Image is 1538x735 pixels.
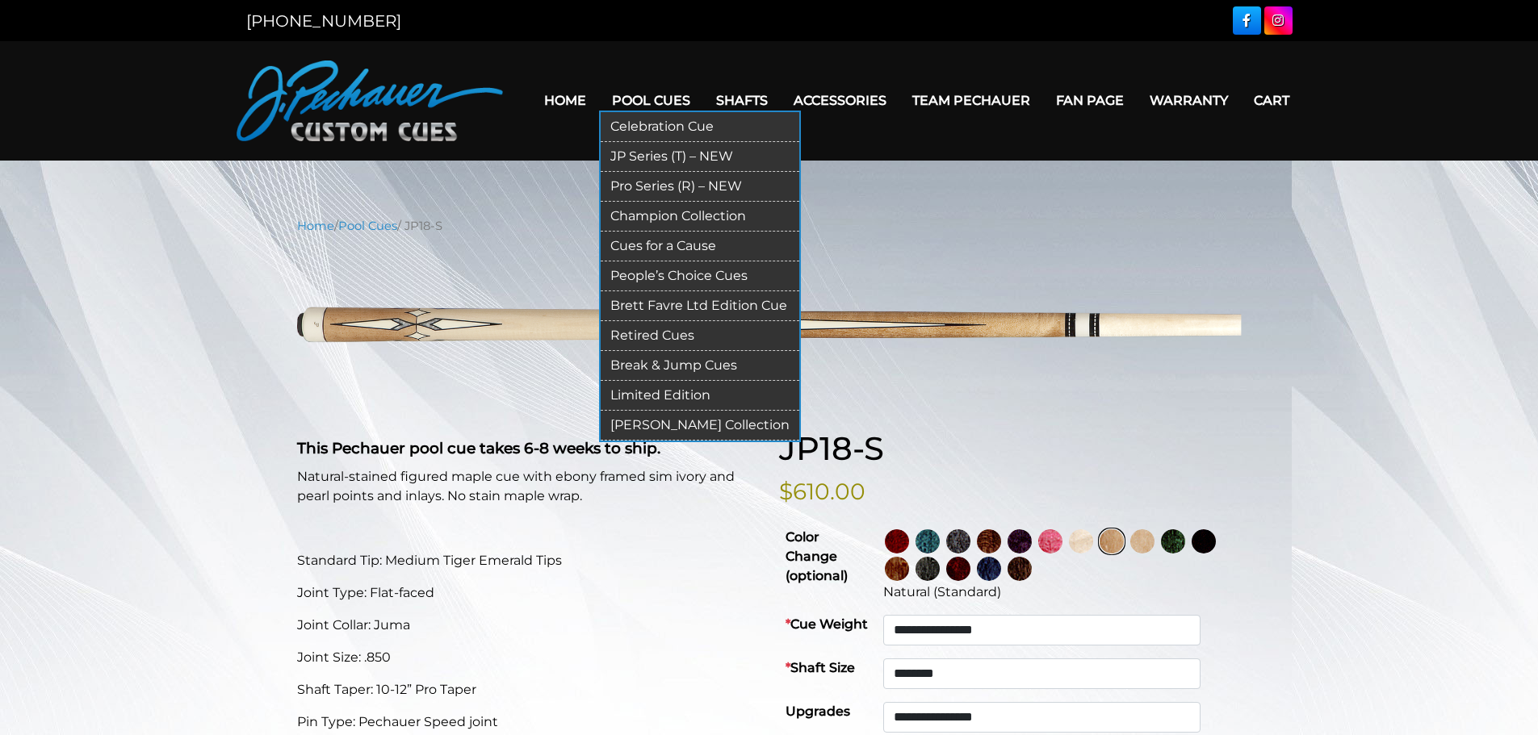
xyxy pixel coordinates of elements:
img: Wine [885,529,909,553]
img: Blue [977,557,1001,581]
img: Turquoise [916,529,940,553]
p: Joint Size: .850 [297,648,760,667]
img: Black Palm [1008,557,1032,581]
img: Burgundy [946,557,970,581]
nav: Breadcrumb [297,217,1242,235]
div: Natural (Standard) [883,583,1235,602]
a: Shafts [703,80,781,121]
img: Purple [1008,529,1032,553]
a: People’s Choice Cues [601,261,799,291]
p: Natural-stained figured maple cue with ebony framed sim ivory and pearl points and inlays. No sta... [297,467,760,506]
img: Smoke [946,529,970,553]
a: Team Pechauer [899,80,1043,121]
a: Limited Edition [601,381,799,411]
strong: Shaft Size [786,660,855,675]
img: Carbon [916,557,940,581]
p: Joint Type: Flat-faced [297,583,760,603]
a: Pool Cues [599,80,703,121]
a: Cues for a Cause [601,232,799,261]
img: Light Natural [1130,529,1155,553]
a: Break & Jump Cues [601,351,799,381]
strong: Cue Weight [786,616,868,632]
img: Chestnut [885,557,909,581]
a: Cart [1241,80,1302,121]
a: Pool Cues [338,219,397,233]
img: Rose [977,529,1001,553]
p: Standard Tip: Medium Tiger Emerald Tips [297,551,760,570]
a: Champion Collection [601,202,799,232]
strong: Upgrades [786,704,850,719]
img: Green [1161,529,1185,553]
a: Warranty [1137,80,1241,121]
strong: This Pechauer pool cue takes 6-8 weeks to ship. [297,439,660,457]
p: Pin Type: Pechauer Speed joint [297,712,760,732]
strong: Color Change (optional) [786,529,848,583]
img: No Stain [1069,529,1093,553]
a: Accessories [781,80,899,121]
p: Joint Collar: Juma [297,616,760,635]
a: Pro Series (R) – NEW [601,172,799,202]
a: Home [297,219,334,233]
img: Pechauer Custom Cues [237,61,503,141]
bdi: $610.00 [779,478,865,505]
a: Brett Favre Ltd Edition Cue [601,291,799,321]
a: Celebration Cue [601,112,799,142]
a: [PERSON_NAME] Collection [601,411,799,441]
a: [PHONE_NUMBER] [246,11,401,31]
a: Fan Page [1043,80,1137,121]
a: Home [531,80,599,121]
a: Retired Cues [601,321,799,351]
a: JP Series (T) – NEW [601,142,799,172]
img: Natural [1100,529,1124,553]
p: Shaft Taper: 10-12” Pro Taper [297,680,760,700]
h1: JP18-S [779,429,1242,468]
img: Pink [1038,529,1062,553]
img: Ebony [1192,529,1216,553]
